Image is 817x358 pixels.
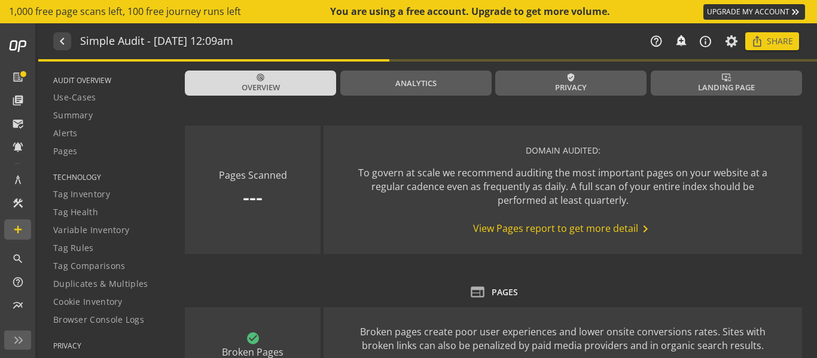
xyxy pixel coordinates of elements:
span: Duplicates & Multiples [53,278,148,290]
mat-icon: radar [256,73,265,82]
mat-icon: add_alert [675,34,687,46]
span: Alerts [53,127,78,139]
a: UPGRADE MY ACCOUNT [703,4,805,20]
span: Use-Cases [53,91,96,103]
mat-icon: info_outline [699,35,712,48]
mat-icon: navigate_before [55,34,68,48]
mat-icon: important_devices [722,73,731,82]
a: Overview [185,71,336,96]
span: Share [767,30,793,52]
mat-icon: list_alt [12,71,24,83]
mat-icon: architecture [12,174,24,186]
a: Analytics [340,71,492,96]
span: Landing Page [698,82,755,93]
span: Tag Comparisons [53,260,126,272]
div: To govern at scale we recommend auditing the most important pages on your website at a regular ca... [347,166,778,207]
div: Broken pages create poor user experiences and lower onsite conversions rates. Sites with broken l... [347,325,778,353]
span: Tag Rules [53,242,94,254]
mat-icon: construction [12,197,24,209]
mat-icon: verified_user [566,73,575,82]
mat-icon: notifications_active [12,141,24,153]
span: View Pages report to get more detail [473,222,653,236]
span: Summary [53,109,93,121]
span: Variable Inventory [53,224,129,236]
span: Overview [242,82,280,93]
span: Pages [53,145,78,157]
mat-icon: chevron_right [638,222,653,236]
a: Landing Page [651,71,802,96]
div: You are using a free account. Upgrade to get more volume. [330,5,611,19]
mat-icon: help_outline [650,35,663,48]
mat-icon: keyboard_double_arrow_right [789,6,801,18]
mat-icon: library_books [12,94,24,106]
mat-icon: multiline_chart [12,299,24,311]
span: DOMAIN AUDITED: [526,145,600,156]
span: Analytics [395,78,437,89]
div: PAGES [492,286,518,298]
span: Tag Health [53,206,98,218]
span: TECHNOLOGY [53,172,170,182]
mat-icon: web [470,284,486,300]
span: Tag Inventory [53,188,110,200]
mat-icon: ios_share [751,35,763,47]
button: Share [745,32,799,50]
span: AUDIT OVERVIEW [53,75,170,85]
span: Cookie Inventory [53,296,123,308]
mat-icon: help_outline [12,276,24,288]
h1: Simple Audit - 18 August 2025 | 12:09am [80,35,233,48]
a: Privacy [495,71,647,96]
span: PRIVACY [53,341,170,351]
mat-icon: add [12,224,24,235]
span: Browser Console Logs [53,314,144,326]
span: Privacy [555,82,587,93]
mat-icon: search [12,253,24,265]
mat-icon: mark_email_read [12,118,24,130]
span: 1,000 free page scans left, 100 free journey runs left [9,5,241,19]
